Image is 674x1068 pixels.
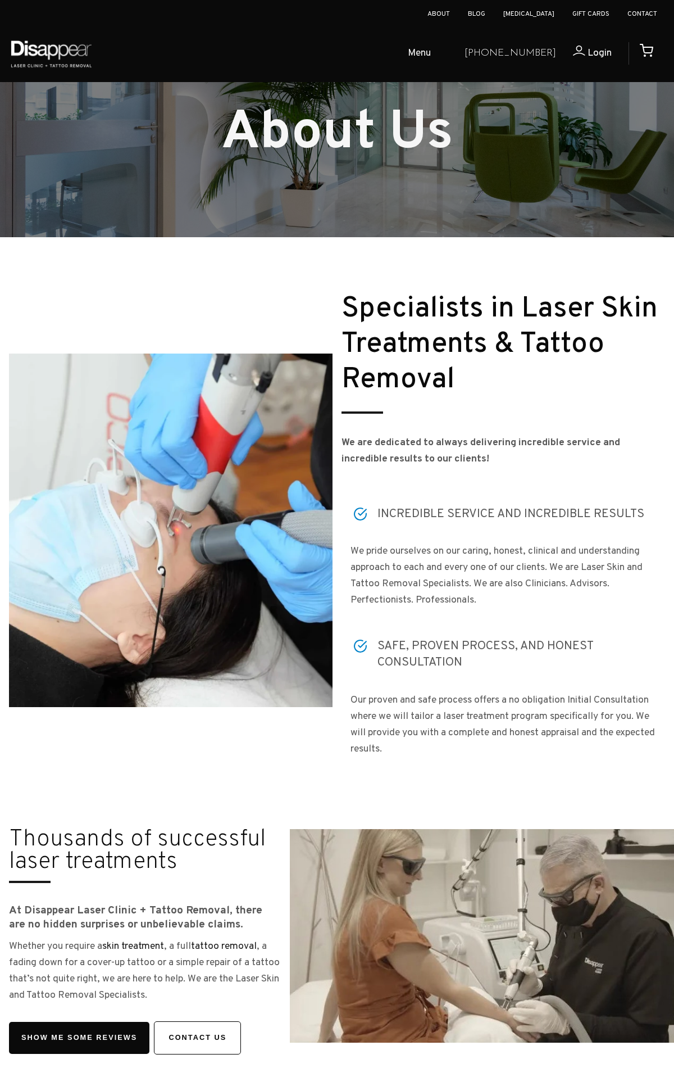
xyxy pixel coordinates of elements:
[102,940,164,953] a: skin treatment
[102,36,456,72] ul: Open Mobile Menu
[9,108,665,160] h1: About Us
[377,639,593,671] big: Safe, Proven process, and Honest consultation
[503,10,554,19] a: [MEDICAL_DATA]
[191,940,257,953] a: tattoo removal
[9,1022,149,1054] a: SHOW ME SOME Reviews
[341,291,658,398] small: Specialists in Laser Skin Treatments & Tattoo Removal
[572,10,609,19] a: Gift Cards
[350,544,656,608] p: We pride ourselves on our caring, honest, clinical and understanding approach to each and every o...
[350,693,656,757] p: Our proven and safe process offers a no obligation Initial Consultation where we will tailor a la...
[341,436,620,465] strong: We are dedicated to always delivering incredible service and incredible results to our clients!
[464,46,556,62] a: [PHONE_NUMBER]
[9,354,333,707] img: Laser skin treatment
[154,1021,241,1055] a: Contact us
[9,825,266,876] span: Thousands of successful laser treatments
[368,36,456,72] a: Menu
[556,46,612,62] a: Login
[8,34,94,74] img: Disappear - Laser Clinic and Tattoo Removal Services in Sydney, Australia
[9,939,281,1003] p: Whether you require a , a full , a fading down for a cover-up tattoo or a simple repair of a tatt...
[468,10,485,19] a: Blog
[408,46,431,62] span: Menu
[9,904,262,931] strong: At Disappear Laser Clinic + Tattoo Removal, there are no hidden surprises or unbelievable claims.
[427,10,450,19] a: About
[377,506,644,522] big: Incredible Service and Incredible Results
[588,47,612,60] span: Login
[627,10,657,19] a: Contact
